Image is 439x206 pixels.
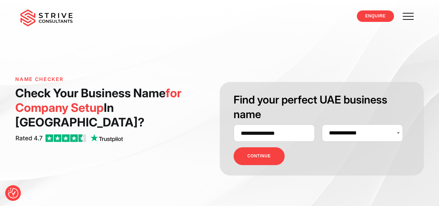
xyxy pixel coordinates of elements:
img: Revisit consent button [8,188,18,198]
h1: Check Your Business Name In [GEOGRAPHIC_DATA] ? [15,86,211,130]
h3: Find your perfect UAE business name [234,92,410,122]
span: for Company Setup [15,86,181,115]
button: CONTINUE [234,147,285,165]
button: Consent Preferences [8,188,18,198]
img: main-logo.svg [20,9,73,27]
h6: Name Checker [15,76,211,82]
a: ENQUIRE [357,10,394,22]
